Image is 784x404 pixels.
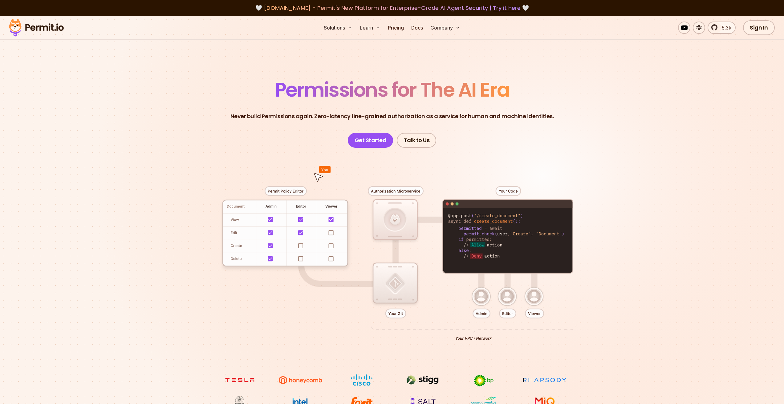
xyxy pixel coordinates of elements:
a: Get Started [348,133,393,148]
a: Talk to Us [397,133,436,148]
a: Pricing [385,22,406,34]
img: Stigg [400,374,446,386]
img: Cisco [339,374,385,386]
div: 🤍 🤍 [15,4,769,12]
a: Try it here [493,4,521,12]
img: Honeycomb [278,374,324,386]
img: bp [461,374,507,387]
a: Docs [409,22,425,34]
button: Solutions [321,22,355,34]
span: [DOMAIN_NAME] - Permit's New Platform for Enterprise-Grade AI Agent Security | [264,4,521,12]
button: Learn [357,22,383,34]
a: Sign In [743,20,775,35]
span: Permissions for The AI Era [275,76,510,103]
p: Never build Permissions again. Zero-latency fine-grained authorization as a service for human and... [230,112,554,121]
img: tesla [217,374,263,386]
a: 5.3k [708,22,736,34]
img: Permit logo [6,17,67,38]
span: 5.3k [718,24,731,31]
button: Company [428,22,463,34]
img: Rhapsody Health [522,374,568,386]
